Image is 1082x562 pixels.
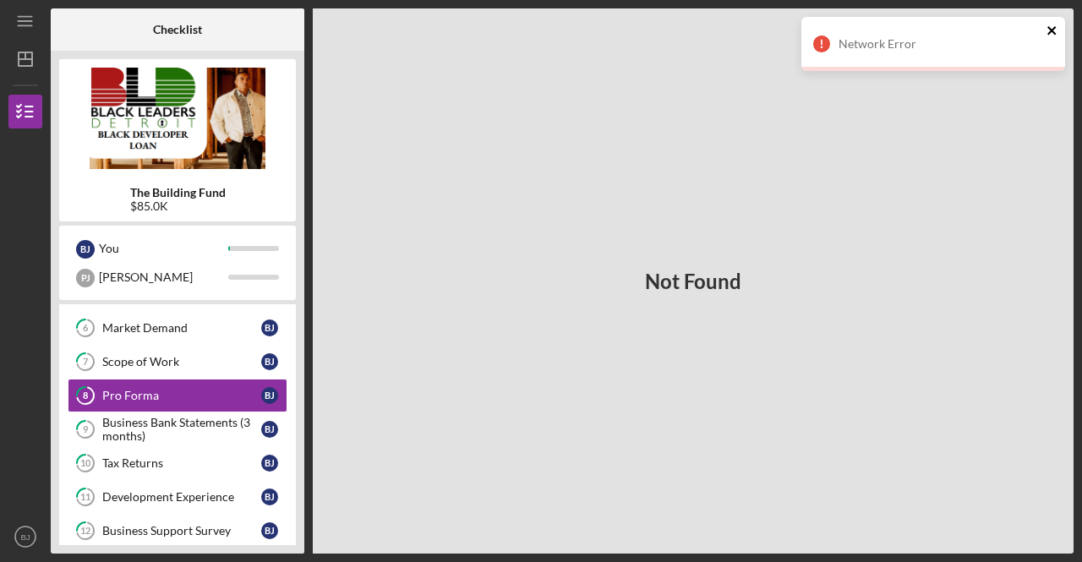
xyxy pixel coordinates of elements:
[261,353,278,370] div: B J
[20,532,30,542] text: BJ
[83,390,88,401] tspan: 8
[261,387,278,404] div: B J
[102,321,261,335] div: Market Demand
[261,319,278,336] div: B J
[68,379,287,412] a: 8Pro FormaBJ
[99,263,228,292] div: [PERSON_NAME]
[839,37,1041,51] div: Network Error
[68,412,287,446] a: 9Business Bank Statements (3 months)BJ
[261,455,278,472] div: B J
[68,480,287,514] a: 11Development ExperienceBJ
[68,446,287,480] a: 10Tax ReturnsBJ
[1046,24,1058,40] button: close
[261,421,278,438] div: B J
[68,345,287,379] a: 7Scope of WorkBJ
[130,199,226,213] div: $85.0K
[80,492,90,503] tspan: 11
[102,416,261,443] div: Business Bank Statements (3 months)
[68,311,287,345] a: 6Market DemandBJ
[80,526,90,537] tspan: 12
[102,524,261,537] div: Business Support Survey
[102,355,261,368] div: Scope of Work
[83,323,89,334] tspan: 6
[59,68,296,169] img: Product logo
[76,240,95,259] div: B J
[76,269,95,287] div: P J
[83,424,89,435] tspan: 9
[261,522,278,539] div: B J
[261,488,278,505] div: B J
[83,357,89,368] tspan: 7
[102,389,261,402] div: Pro Forma
[102,456,261,470] div: Tax Returns
[68,514,287,548] a: 12Business Support SurveyBJ
[153,23,202,36] b: Checklist
[8,520,42,554] button: BJ
[99,234,228,263] div: You
[102,490,261,504] div: Development Experience
[130,186,226,199] b: The Building Fund
[645,270,741,293] h3: Not Found
[80,458,91,469] tspan: 10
